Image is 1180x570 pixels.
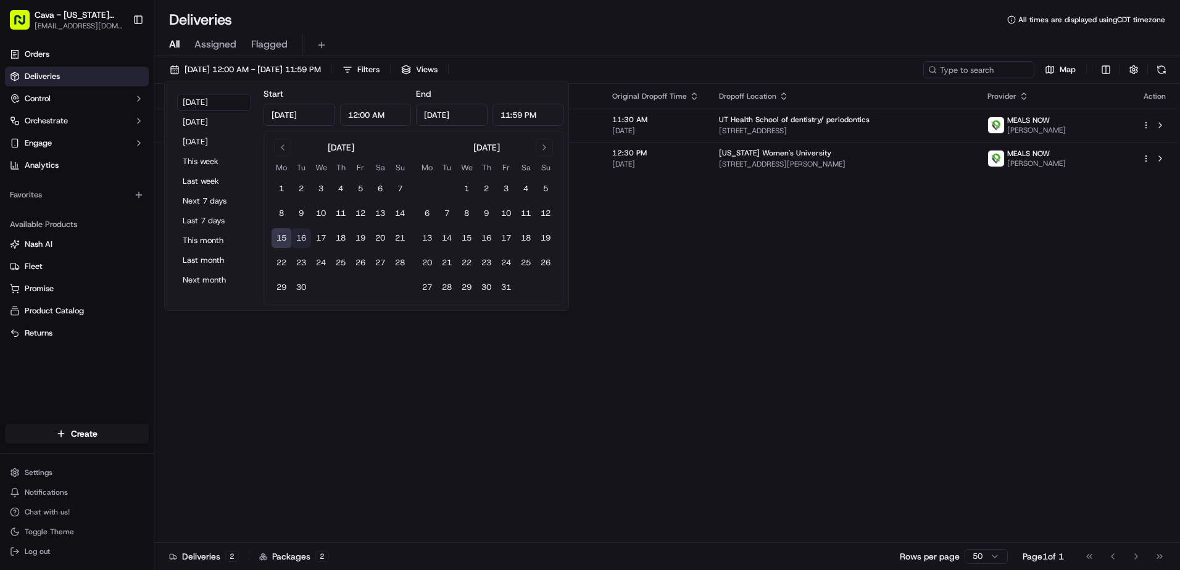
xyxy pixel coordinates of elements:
span: [PERSON_NAME] [38,225,100,234]
span: 12:30 PM [612,148,699,158]
div: We're available if you need us! [56,130,170,140]
button: 14 [390,204,410,223]
img: 1736555255976-a54dd68f-1ca7-489b-9aae-adbdc363a1c4 [25,225,35,235]
button: Promise [5,279,149,299]
button: 12 [536,204,555,223]
div: 💻 [104,277,114,287]
input: Date [416,104,488,126]
button: 22 [272,253,291,273]
input: Got a question? Start typing here... [32,80,222,93]
span: API Documentation [117,276,198,288]
p: Rows per page [900,550,960,563]
button: 25 [331,253,351,273]
button: 20 [417,253,437,273]
button: Cava - [US_STATE][GEOGRAPHIC_DATA] [35,9,123,21]
span: Knowledge Base [25,276,94,288]
a: Orders [5,44,149,64]
div: 2 [315,551,329,562]
span: [US_STATE] Women's University [719,148,831,158]
span: Toggle Theme [25,527,74,537]
th: Sunday [390,161,410,174]
button: Chat with us! [5,503,149,521]
th: Tuesday [291,161,311,174]
button: Last month [177,252,251,269]
button: Control [5,89,149,109]
span: Original Dropoff Time [612,91,687,101]
button: 20 [370,228,390,248]
span: Map [1060,64,1076,75]
span: • [102,225,107,234]
button: 9 [476,204,496,223]
span: Pylon [123,306,149,315]
button: Settings [5,464,149,481]
button: 10 [311,204,331,223]
button: Go to next month [536,139,553,156]
button: 14 [437,228,457,248]
span: Log out [25,547,50,556]
label: Start [264,88,283,99]
span: [DATE] [612,126,699,136]
button: 6 [370,179,390,199]
button: 2 [291,179,311,199]
th: Monday [417,161,437,174]
span: [STREET_ADDRESS] [719,126,967,136]
th: Wednesday [311,161,331,174]
span: Returns [25,328,52,339]
button: 15 [457,228,476,248]
button: Next month [177,271,251,289]
button: 5 [536,179,555,199]
span: Deliveries [25,71,60,82]
button: Create [5,424,149,444]
span: Dropoff Location [719,91,776,101]
span: Filters [357,64,380,75]
button: 29 [272,278,291,297]
span: [STREET_ADDRESS][PERSON_NAME] [719,159,967,169]
div: Past conversations [12,160,83,170]
span: MEALS NOW [1007,115,1050,125]
button: Refresh [1153,61,1170,78]
span: [PERSON_NAME] [PERSON_NAME] [38,191,164,201]
button: Orchestrate [5,111,149,131]
th: Tuesday [437,161,457,174]
th: Thursday [476,161,496,174]
button: Filters [337,61,385,78]
button: 9 [291,204,311,223]
button: Log out [5,543,149,560]
span: Orders [25,49,49,60]
button: Map [1039,61,1081,78]
input: Date [264,104,335,126]
button: Cava - [US_STATE][GEOGRAPHIC_DATA][EMAIL_ADDRESS][DOMAIN_NAME] [5,5,128,35]
span: • [166,191,170,201]
button: 24 [496,253,516,273]
button: 16 [476,228,496,248]
button: Toggle Theme [5,523,149,540]
button: 28 [437,278,457,297]
button: 27 [417,278,437,297]
a: 📗Knowledge Base [7,271,99,293]
button: [EMAIL_ADDRESS][DOMAIN_NAME] [35,21,123,31]
th: Monday [272,161,291,174]
button: 1 [457,179,476,199]
img: melas_now_logo.png [988,151,1004,167]
button: 10 [496,204,516,223]
a: Product Catalog [10,305,144,316]
button: 30 [476,278,496,297]
button: 19 [536,228,555,248]
button: 6 [417,204,437,223]
span: All [169,37,180,52]
button: 13 [417,228,437,248]
p: Welcome 👋 [12,49,225,69]
button: 3 [496,179,516,199]
button: [DATE] [177,114,251,131]
button: 8 [272,204,291,223]
button: Engage [5,133,149,153]
a: Nash AI [10,239,144,250]
button: 19 [351,228,370,248]
a: Analytics [5,155,149,175]
span: Control [25,93,51,104]
button: [DATE] [177,133,251,151]
span: Orchestrate [25,115,68,126]
button: 18 [331,228,351,248]
img: Joana Marie Avellanoza [12,180,32,199]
